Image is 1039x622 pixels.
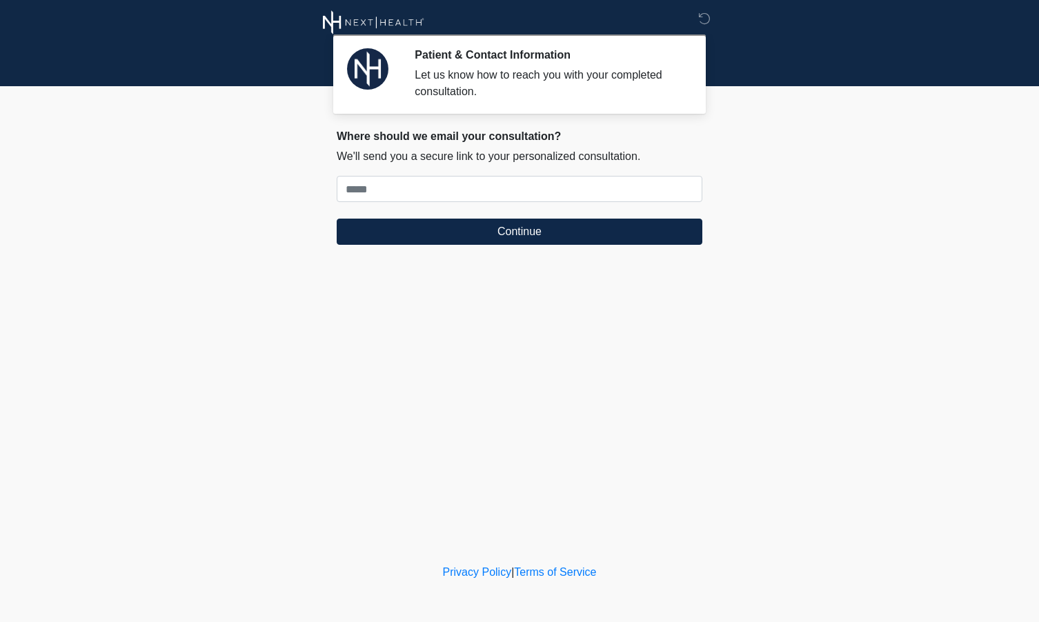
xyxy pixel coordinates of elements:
img: Next Health Wellness Logo [323,10,424,34]
div: Let us know how to reach you with your completed consultation. [415,67,682,100]
a: Terms of Service [514,566,596,578]
img: Agent Avatar [347,48,388,90]
h2: Patient & Contact Information [415,48,682,61]
a: Privacy Policy [443,566,512,578]
button: Continue [337,219,702,245]
h2: Where should we email your consultation? [337,130,702,143]
p: We'll send you a secure link to your personalized consultation. [337,148,702,165]
a: | [511,566,514,578]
